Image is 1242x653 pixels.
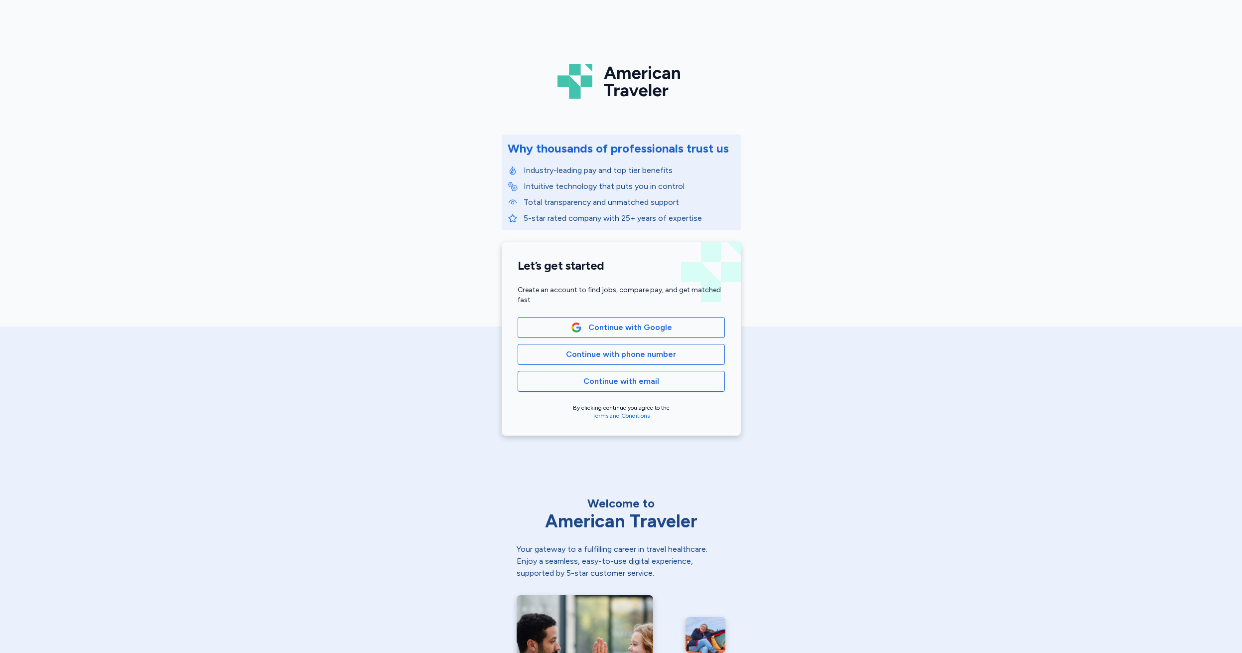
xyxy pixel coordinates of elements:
h1: Let’s get started [518,258,725,273]
span: Continue with phone number [566,348,676,360]
div: American Traveler [517,511,726,531]
div: Create an account to find jobs, compare pay, and get matched fast [518,285,725,305]
span: Continue with Google [588,322,672,333]
span: Continue with email [583,375,659,387]
img: ER nurse relaxing after a long day [686,617,726,653]
div: Why thousands of professionals trust us [508,141,729,157]
button: Google LogoContinue with Google [518,317,725,338]
p: Total transparency and unmatched support [524,196,735,208]
div: Your gateway to a fulfilling career in travel healthcare. Enjoy a seamless, easy-to-use digital e... [517,543,726,579]
a: Terms and Conditions [592,412,650,419]
button: Continue with phone number [518,344,725,365]
p: 5-star rated company with 25+ years of expertise [524,212,735,224]
div: By clicking continue you agree to the [518,404,725,420]
img: Logo [557,60,685,103]
button: Continue with email [518,371,725,392]
p: Intuitive technology that puts you in control [524,180,735,192]
p: Industry-leading pay and top tier benefits [524,164,735,176]
img: Google Logo [571,322,582,333]
div: Welcome to [517,495,726,511]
